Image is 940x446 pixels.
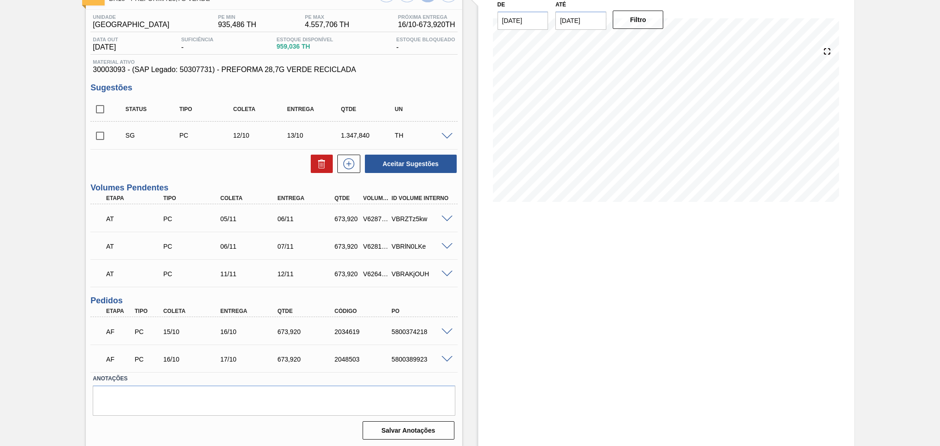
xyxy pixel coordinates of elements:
div: 1.347,840 [339,132,399,139]
span: [DATE] [93,43,118,51]
div: 673,920 [275,328,339,335]
div: 16/10/2025 [161,356,225,363]
h3: Volumes Pendentes [90,183,457,193]
div: 15/10/2025 [161,328,225,335]
div: Coleta [218,195,282,201]
div: Tipo [132,308,162,314]
span: [GEOGRAPHIC_DATA] [93,21,169,29]
div: Nova sugestão [333,155,360,173]
div: Aguardando Faturamento [104,349,134,369]
div: 673,920 [275,356,339,363]
div: Código [332,308,397,314]
button: Aceitar Sugestões [365,155,457,173]
div: 06/11/2025 [218,243,282,250]
div: Qtde [275,308,339,314]
div: Coleta [231,106,291,112]
div: - [179,37,216,51]
span: Material ativo [93,59,455,65]
div: Aguardando Informações de Transporte [104,264,168,284]
div: 5800389923 [389,356,453,363]
div: - [394,37,457,51]
div: Volume Portal [361,195,391,201]
div: Pedido de Compra [132,328,162,335]
div: Pedido de Compra [161,215,225,223]
div: Pedido de Compra [177,132,238,139]
label: Anotações [93,372,455,385]
div: 5800374218 [389,328,453,335]
div: V626482 [361,270,391,278]
div: 07/11/2025 [275,243,339,250]
div: Aguardando Informações de Transporte [104,209,168,229]
span: Estoque Disponível [276,37,333,42]
span: 959,036 TH [276,43,333,50]
label: Até [555,1,566,8]
div: V628772 [361,215,391,223]
p: AT [106,270,166,278]
div: Excluir Sugestões [306,155,333,173]
span: Unidade [93,14,169,20]
button: Salvar Anotações [363,421,454,440]
div: 17/10/2025 [218,356,282,363]
div: 11/11/2025 [218,270,282,278]
span: 16/10 - 673,920 TH [398,21,455,29]
div: Pedido de Compra [161,243,225,250]
div: 673,920 [332,270,362,278]
span: Estoque Bloqueado [396,37,455,42]
div: Tipo [177,106,238,112]
div: Entrega [275,195,339,201]
div: UN [392,106,453,112]
p: AF [106,356,131,363]
div: Aguardando Informações de Transporte [104,236,168,256]
div: Pedido de Compra [161,270,225,278]
div: Qtde [339,106,399,112]
div: Entrega [285,106,345,112]
p: AT [106,243,166,250]
div: Entrega [218,308,282,314]
div: 673,920 [332,215,362,223]
span: 4.557,706 TH [305,21,349,29]
span: Próxima Entrega [398,14,455,20]
span: 30003093 - (SAP Legado: 50307731) - PREFORMA 28,7G VERDE RECICLADA [93,66,455,74]
div: Aguardando Faturamento [104,322,134,342]
div: 16/10/2025 [218,328,282,335]
p: AF [106,328,131,335]
div: Etapa [104,195,168,201]
div: Sugestão Criada [123,132,184,139]
h3: Sugestões [90,83,457,93]
div: VBRlN0LKe [389,243,453,250]
div: 12/10/2025 [231,132,291,139]
div: 05/11/2025 [218,215,282,223]
div: V628177 [361,243,391,250]
button: Filtro [613,11,664,29]
div: Id Volume Interno [389,195,453,201]
h3: Pedidos [90,296,457,306]
div: 673,920 [332,243,362,250]
div: 12/11/2025 [275,270,339,278]
span: PE MAX [305,14,349,20]
div: 06/11/2025 [275,215,339,223]
div: Coleta [161,308,225,314]
div: VBRAKjOUH [389,270,453,278]
div: 2034619 [332,328,397,335]
div: 2048503 [332,356,397,363]
span: Suficiência [181,37,213,42]
label: De [498,1,505,8]
span: PE MIN [218,14,256,20]
div: PO [389,308,453,314]
p: AT [106,215,166,223]
div: Pedido de Compra [132,356,162,363]
div: Etapa [104,308,134,314]
input: dd/mm/yyyy [498,11,548,30]
div: Qtde [332,195,362,201]
div: VBRZTz5kw [389,215,453,223]
div: Aceitar Sugestões [360,154,458,174]
div: Tipo [161,195,225,201]
div: TH [392,132,453,139]
div: 13/10/2025 [285,132,345,139]
input: dd/mm/yyyy [555,11,606,30]
span: Data out [93,37,118,42]
div: Status [123,106,184,112]
span: 935,486 TH [218,21,256,29]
